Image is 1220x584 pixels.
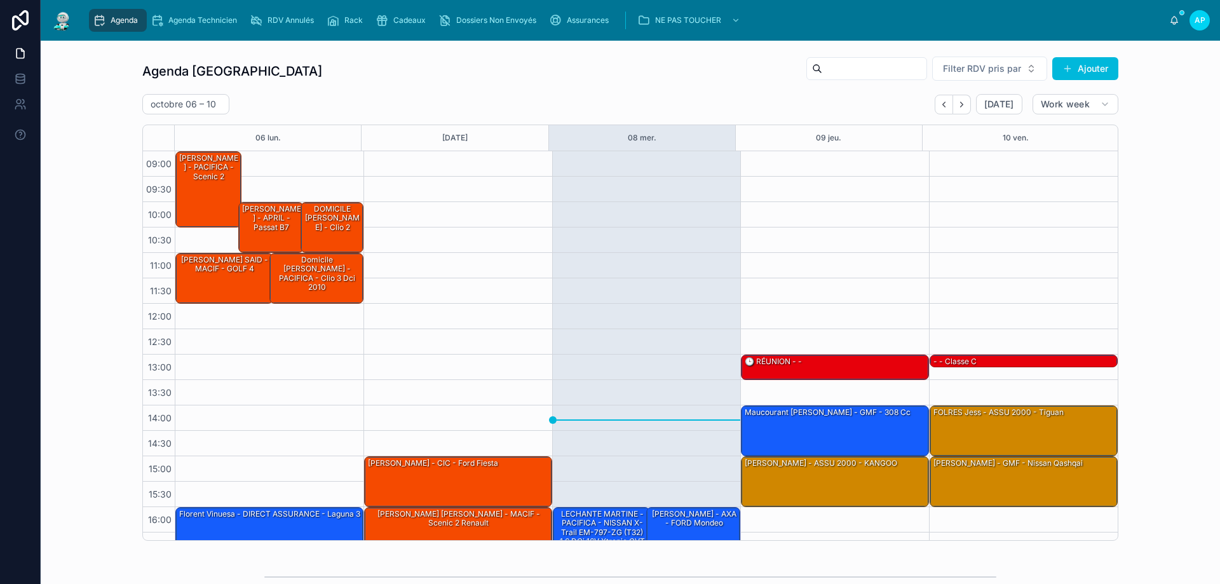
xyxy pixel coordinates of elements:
[147,9,246,32] a: Agenda Technicien
[143,158,175,169] span: 09:00
[647,508,740,557] div: [PERSON_NAME] - AXA - FORD mondeo
[178,254,272,275] div: [PERSON_NAME] SAID - MACIF - GOLF 4
[634,9,747,32] a: NE PAS TOUCHER
[743,458,898,469] div: [PERSON_NAME] - ASSU 2000 - KANGOO
[145,412,175,423] span: 14:00
[1195,15,1205,25] span: AP
[930,406,1117,456] div: FOLRES jess - ASSU 2000 - tiguan
[241,203,303,233] div: [PERSON_NAME] - APRIL - passat B7
[976,94,1022,114] button: [DATE]
[89,9,147,32] a: Agenda
[628,125,656,151] button: 08 mer.
[176,152,241,227] div: [PERSON_NAME] - PACIFICA - scenic 2
[151,98,216,111] h2: octobre 06 – 10
[442,125,468,151] button: [DATE]
[649,508,739,529] div: [PERSON_NAME] - AXA - FORD mondeo
[176,508,363,557] div: Florent Vinuesa - DIRECT ASSURANCE - laguna 3
[932,356,978,367] div: - - classe c
[303,203,362,233] div: DOMICILE [PERSON_NAME] - Clio 2
[932,458,1084,469] div: [PERSON_NAME] - GMF - Nissan qashqai
[567,15,609,25] span: Assurances
[178,153,240,182] div: [PERSON_NAME] - PACIFICA - scenic 2
[816,125,841,151] button: 09 jeu.
[1052,57,1118,80] button: Ajouter
[272,254,362,294] div: Domicile [PERSON_NAME] - PACIFICA - clio 3 dci 2010
[147,285,175,296] span: 11:30
[367,458,499,469] div: [PERSON_NAME] - CIC - ford fiesta
[146,463,175,474] span: 15:00
[145,234,175,245] span: 10:30
[545,9,618,32] a: Assurances
[742,457,928,506] div: [PERSON_NAME] - ASSU 2000 - KANGOO
[456,15,536,25] span: Dossiers Non Envoyés
[270,254,363,303] div: Domicile [PERSON_NAME] - PACIFICA - clio 3 dci 2010
[268,15,314,25] span: RDV Annulés
[742,406,928,456] div: Maucourant [PERSON_NAME] - GMF - 308 cc
[743,356,803,367] div: 🕒 RÉUNION - -
[145,362,175,372] span: 13:00
[143,184,175,194] span: 09:30
[932,407,1065,418] div: FOLRES jess - ASSU 2000 - tiguan
[1003,125,1029,151] button: 10 ven.
[943,62,1021,75] span: Filter RDV pris par
[239,203,304,252] div: [PERSON_NAME] - APRIL - passat B7
[743,407,912,418] div: Maucourant [PERSON_NAME] - GMF - 308 cc
[984,98,1014,110] span: [DATE]
[178,508,362,520] div: Florent Vinuesa - DIRECT ASSURANCE - laguna 3
[145,311,175,322] span: 12:00
[435,9,545,32] a: Dossiers Non Envoyés
[1033,94,1118,114] button: Work week
[323,9,372,32] a: Rack
[930,457,1117,506] div: [PERSON_NAME] - GMF - Nissan qashqai
[367,508,551,529] div: [PERSON_NAME] [PERSON_NAME] - MACIF - scenic 2 renault
[301,203,363,252] div: DOMICILE [PERSON_NAME] - Clio 2
[176,254,273,303] div: [PERSON_NAME] SAID - MACIF - GOLF 4
[145,540,175,550] span: 16:30
[51,10,74,31] img: App logo
[145,387,175,398] span: 13:30
[742,355,928,379] div: 🕒 RÉUNION - -
[111,15,138,25] span: Agenda
[655,15,721,25] span: NE PAS TOUCHER
[145,514,175,525] span: 16:00
[145,336,175,347] span: 12:30
[255,125,281,151] button: 06 lun.
[142,62,322,80] h1: Agenda [GEOGRAPHIC_DATA]
[555,508,649,566] div: LECHANTE MARTINE - PACIFICA - NISSAN X-Trail EM-797-ZG (T32) 1.6 dCi 16V Xtronic CVT 2WD S&S 130 ...
[935,95,953,114] button: Back
[84,6,1169,34] div: scrollable content
[372,9,435,32] a: Cadeaux
[365,457,552,506] div: [PERSON_NAME] - CIC - ford fiesta
[930,355,1117,368] div: - - classe c
[553,508,650,557] div: LECHANTE MARTINE - PACIFICA - NISSAN X-Trail EM-797-ZG (T32) 1.6 dCi 16V Xtronic CVT 2WD S&S 130 ...
[393,15,426,25] span: Cadeaux
[246,9,323,32] a: RDV Annulés
[344,15,363,25] span: Rack
[365,508,552,583] div: [PERSON_NAME] [PERSON_NAME] - MACIF - scenic 2 renault
[1041,98,1090,110] span: Work week
[932,57,1047,81] button: Select Button
[147,260,175,271] span: 11:00
[168,15,237,25] span: Agenda Technicien
[145,209,175,220] span: 10:00
[146,489,175,499] span: 15:30
[953,95,971,114] button: Next
[145,438,175,449] span: 14:30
